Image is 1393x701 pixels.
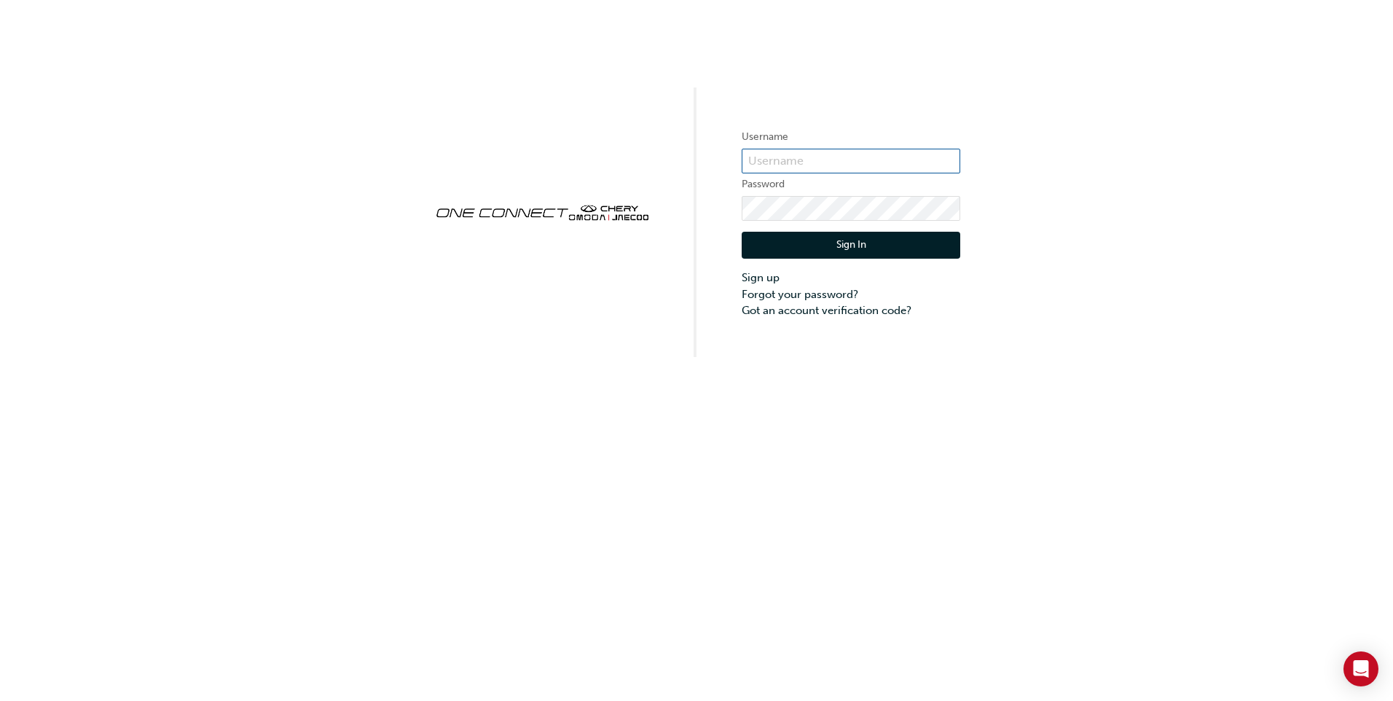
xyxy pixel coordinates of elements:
[742,232,960,259] button: Sign In
[742,149,960,173] input: Username
[742,270,960,286] a: Sign up
[742,128,960,146] label: Username
[742,286,960,303] a: Forgot your password?
[433,192,651,230] img: oneconnect
[742,302,960,319] a: Got an account verification code?
[742,176,960,193] label: Password
[1343,651,1378,686] div: Open Intercom Messenger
